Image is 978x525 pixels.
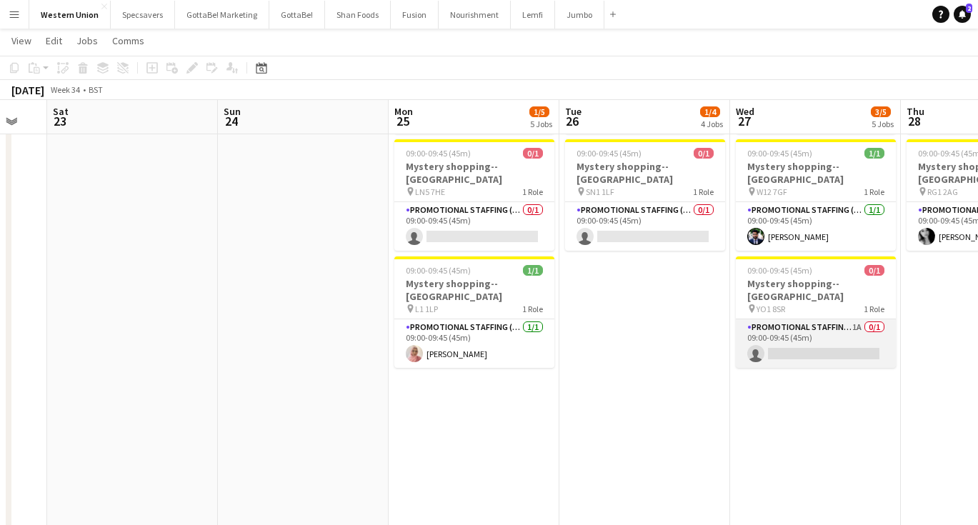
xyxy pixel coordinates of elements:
[415,304,438,314] span: L1 1LP
[51,113,69,129] span: 23
[872,119,894,129] div: 5 Jobs
[757,304,785,314] span: YO1 8SR
[701,119,723,129] div: 4 Jobs
[736,105,754,118] span: Wed
[907,105,924,118] span: Thu
[565,139,725,251] app-job-card: 09:00-09:45 (45m)0/1Mystery shopping--[GEOGRAPHIC_DATA] SN1 1LF1 RolePromotional Staffing (Myster...
[106,31,150,50] a: Comms
[394,277,554,303] h3: Mystery shopping--[GEOGRAPHIC_DATA]
[47,84,83,95] span: Week 34
[11,34,31,47] span: View
[586,186,614,197] span: SN1 1LF
[736,202,896,251] app-card-role: Promotional Staffing (Mystery Shopper)1/109:00-09:45 (45m)[PERSON_NAME]
[89,84,103,95] div: BST
[224,105,241,118] span: Sun
[392,113,413,129] span: 25
[522,304,543,314] span: 1 Role
[29,1,111,29] button: Western Union
[904,113,924,129] span: 28
[269,1,325,29] button: GottaBe!
[577,148,642,159] span: 09:00-09:45 (45m)
[734,113,754,129] span: 27
[747,148,812,159] span: 09:00-09:45 (45m)
[736,139,896,251] app-job-card: 09:00-09:45 (45m)1/1Mystery shopping--[GEOGRAPHIC_DATA] W12 7GF1 RolePromotional Staffing (Myster...
[864,265,884,276] span: 0/1
[954,6,971,23] a: 2
[11,83,44,97] div: [DATE]
[406,148,471,159] span: 09:00-09:45 (45m)
[6,31,37,50] a: View
[747,265,812,276] span: 09:00-09:45 (45m)
[864,186,884,197] span: 1 Role
[700,106,720,117] span: 1/4
[565,202,725,251] app-card-role: Promotional Staffing (Mystery Shopper)0/109:00-09:45 (45m)
[871,106,891,117] span: 3/5
[175,1,269,29] button: GottaBe! Marketing
[46,34,62,47] span: Edit
[555,1,604,29] button: Jumbo
[523,265,543,276] span: 1/1
[406,265,471,276] span: 09:00-09:45 (45m)
[927,186,958,197] span: RG1 2AG
[394,202,554,251] app-card-role: Promotional Staffing (Mystery Shopper)0/109:00-09:45 (45m)
[694,148,714,159] span: 0/1
[325,1,391,29] button: Shan Foods
[111,1,175,29] button: Specsavers
[511,1,555,29] button: Lemfi
[529,106,549,117] span: 1/5
[565,160,725,186] h3: Mystery shopping--[GEOGRAPHIC_DATA]
[112,34,144,47] span: Comms
[394,139,554,251] app-job-card: 09:00-09:45 (45m)0/1Mystery shopping--[GEOGRAPHIC_DATA] LN5 7HE1 RolePromotional Staffing (Myster...
[736,256,896,368] app-job-card: 09:00-09:45 (45m)0/1Mystery shopping--[GEOGRAPHIC_DATA] YO1 8SR1 RolePromotional Staffing (Myster...
[394,105,413,118] span: Mon
[394,160,554,186] h3: Mystery shopping--[GEOGRAPHIC_DATA]
[415,186,445,197] span: LN5 7HE
[966,4,972,13] span: 2
[864,148,884,159] span: 1/1
[522,186,543,197] span: 1 Role
[736,319,896,368] app-card-role: Promotional Staffing (Mystery Shopper)1A0/109:00-09:45 (45m)
[565,105,582,118] span: Tue
[53,105,69,118] span: Sat
[76,34,98,47] span: Jobs
[394,256,554,368] app-job-card: 09:00-09:45 (45m)1/1Mystery shopping--[GEOGRAPHIC_DATA] L1 1LP1 RolePromotional Staffing (Mystery...
[757,186,787,197] span: W12 7GF
[221,113,241,129] span: 24
[391,1,439,29] button: Fusion
[693,186,714,197] span: 1 Role
[394,319,554,368] app-card-role: Promotional Staffing (Mystery Shopper)1/109:00-09:45 (45m)[PERSON_NAME]
[439,1,511,29] button: Nourishment
[864,304,884,314] span: 1 Role
[71,31,104,50] a: Jobs
[530,119,552,129] div: 5 Jobs
[40,31,68,50] a: Edit
[736,160,896,186] h3: Mystery shopping--[GEOGRAPHIC_DATA]
[523,148,543,159] span: 0/1
[563,113,582,129] span: 26
[736,277,896,303] h3: Mystery shopping--[GEOGRAPHIC_DATA]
